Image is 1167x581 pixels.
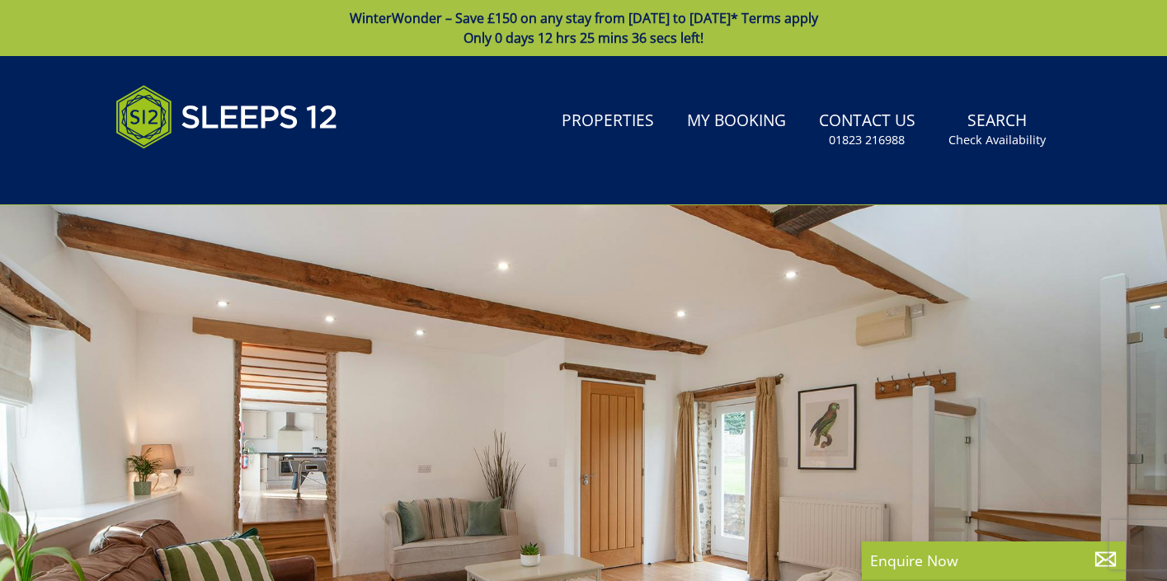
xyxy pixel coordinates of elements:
iframe: Customer reviews powered by Trustpilot [107,168,280,182]
a: SearchCheck Availability [942,103,1052,157]
p: Enquire Now [870,550,1118,571]
a: Properties [555,103,661,140]
a: Contact Us01823 216988 [812,103,922,157]
a: My Booking [680,103,793,140]
span: Only 0 days 12 hrs 25 mins 36 secs left! [464,29,703,47]
small: 01823 216988 [829,132,905,148]
img: Sleeps 12 [115,76,338,158]
small: Check Availability [948,132,1046,148]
